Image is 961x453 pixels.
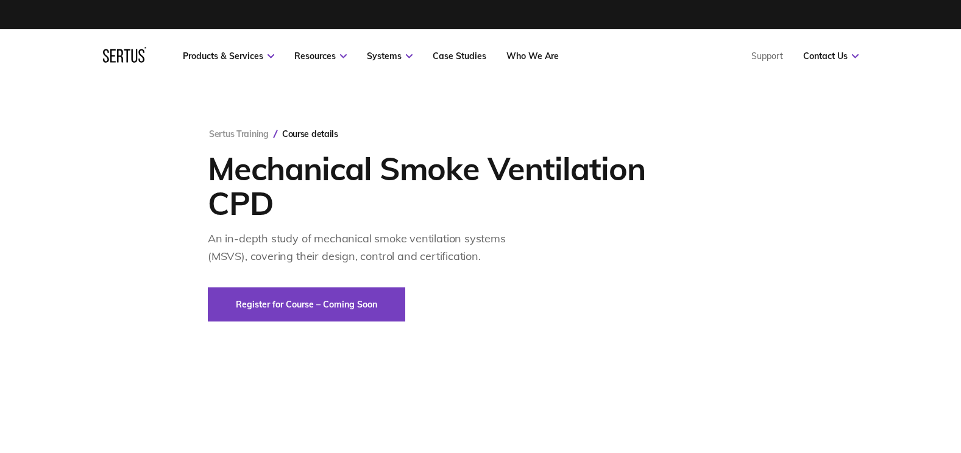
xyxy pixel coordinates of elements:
[803,51,859,61] a: Contact Us
[506,51,559,61] a: Who We Are
[208,151,674,220] h1: Mechanical Smoke Ventilation CPD
[433,51,486,61] a: Case Studies
[183,51,274,61] a: Products & Services
[209,128,269,139] a: Sertus Training
[367,51,413,61] a: Systems
[208,287,405,321] a: Register for Course – Coming Soon
[208,230,543,265] div: An in-depth study of mechanical smoke ventilation systems (MSVS), covering their design, control ...
[751,51,783,61] a: Support
[294,51,347,61] a: Resources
